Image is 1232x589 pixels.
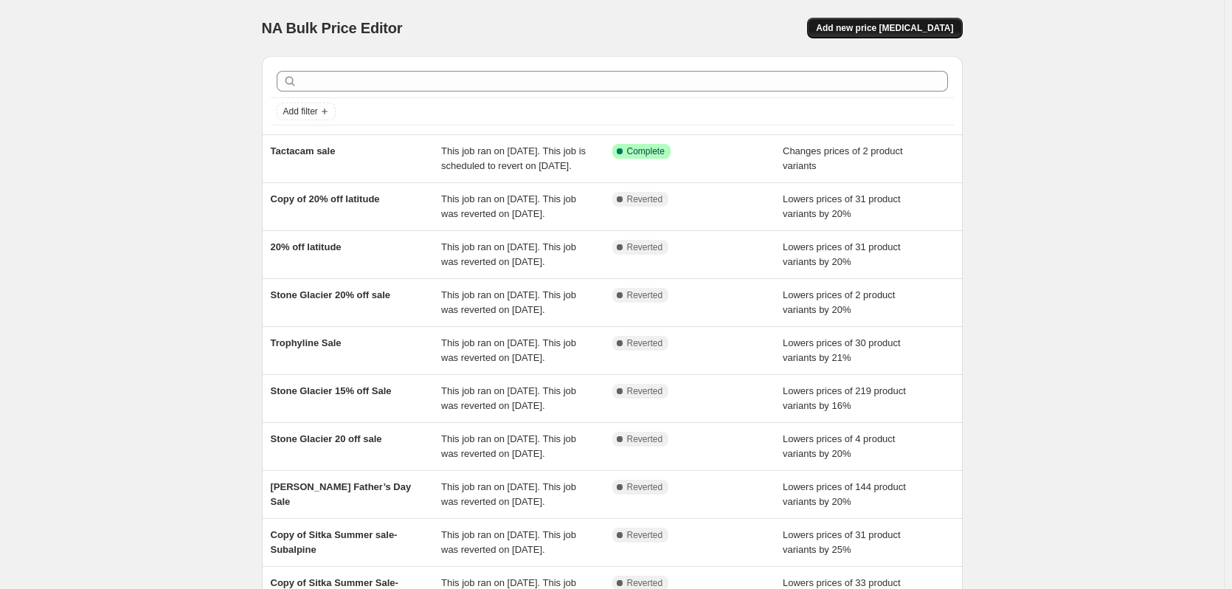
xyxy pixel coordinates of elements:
[271,241,342,252] span: 20% off latitude
[283,106,318,117] span: Add filter
[271,193,380,204] span: Copy of 20% off latitude
[271,481,412,507] span: [PERSON_NAME] Father’s Day Sale
[783,433,895,459] span: Lowers prices of 4 product variants by 20%
[441,193,576,219] span: This job ran on [DATE]. This job was reverted on [DATE].
[627,433,663,445] span: Reverted
[783,193,901,219] span: Lowers prices of 31 product variants by 20%
[627,529,663,541] span: Reverted
[783,145,903,171] span: Changes prices of 2 product variants
[627,289,663,301] span: Reverted
[262,20,403,36] span: NA Bulk Price Editor
[627,481,663,493] span: Reverted
[271,145,336,156] span: Tactacam sale
[271,337,342,348] span: Trophyline Sale
[783,529,901,555] span: Lowers prices of 31 product variants by 25%
[783,481,906,507] span: Lowers prices of 144 product variants by 20%
[627,145,665,157] span: Complete
[441,289,576,315] span: This job ran on [DATE]. This job was reverted on [DATE].
[441,385,576,411] span: This job ran on [DATE]. This job was reverted on [DATE].
[627,193,663,205] span: Reverted
[277,103,336,120] button: Add filter
[441,241,576,267] span: This job ran on [DATE]. This job was reverted on [DATE].
[271,529,398,555] span: Copy of Sitka Summer sale-Subalpine
[783,289,895,315] span: Lowers prices of 2 product variants by 20%
[441,481,576,507] span: This job ran on [DATE]. This job was reverted on [DATE].
[441,145,586,171] span: This job ran on [DATE]. This job is scheduled to revert on [DATE].
[627,241,663,253] span: Reverted
[271,433,382,444] span: Stone Glacier 20 off sale
[816,22,953,34] span: Add new price [MEDICAL_DATA]
[783,241,901,267] span: Lowers prices of 31 product variants by 20%
[271,385,392,396] span: Stone Glacier 15% off Sale
[627,385,663,397] span: Reverted
[441,337,576,363] span: This job ran on [DATE]. This job was reverted on [DATE].
[627,337,663,349] span: Reverted
[441,433,576,459] span: This job ran on [DATE]. This job was reverted on [DATE].
[441,529,576,555] span: This job ran on [DATE]. This job was reverted on [DATE].
[783,337,901,363] span: Lowers prices of 30 product variants by 21%
[783,385,906,411] span: Lowers prices of 219 product variants by 16%
[807,18,962,38] button: Add new price [MEDICAL_DATA]
[271,289,391,300] span: Stone Glacier 20% off sale
[627,577,663,589] span: Reverted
